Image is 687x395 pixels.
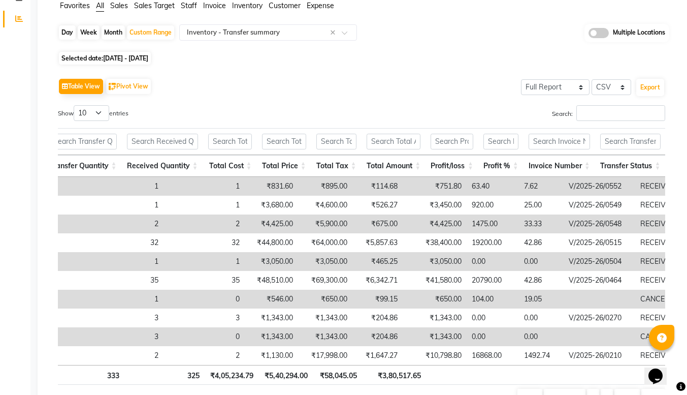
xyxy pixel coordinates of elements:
[134,1,175,10] span: Sales Target
[110,1,128,10] span: Sales
[467,271,519,290] td: 20790.00
[245,215,298,233] td: ₹4,425.00
[467,327,519,346] td: 0.00
[127,25,174,40] div: Custom Range
[163,309,245,327] td: 3
[86,196,163,215] td: 1
[352,252,403,271] td: ₹465.25
[163,233,245,252] td: 32
[519,215,564,233] td: 33.33
[122,155,203,177] th: Received Quantity: activate to sort column ascending
[519,177,564,196] td: 7.62
[245,309,298,327] td: ₹1,343.00
[403,177,467,196] td: ₹751.80
[519,290,564,309] td: 19.05
[403,309,467,327] td: ₹1,343.00
[245,252,298,271] td: ₹3,050.00
[205,365,258,385] th: ₹4,05,234.79
[269,1,301,10] span: Customer
[519,309,564,327] td: 0.00
[181,1,197,10] span: Staff
[163,290,245,309] td: 0
[86,327,163,346] td: 3
[564,252,635,271] td: V/2025-26/0504
[467,290,519,309] td: 104.00
[109,83,116,90] img: pivot.png
[86,309,163,327] td: 3
[298,271,352,290] td: ₹69,300.00
[298,177,352,196] td: ₹895.00
[257,155,311,177] th: Total Price: activate to sort column ascending
[298,290,352,309] td: ₹650.00
[367,134,421,149] input: Search Total Amount
[403,196,467,215] td: ₹3,450.00
[483,134,518,149] input: Search Profit %
[316,134,356,149] input: Search Total Tax
[467,196,519,215] td: 920.00
[403,252,467,271] td: ₹3,050.00
[352,346,403,365] td: ₹1,647.27
[44,155,121,177] th: Transfer Quantity: activate to sort column ascending
[96,1,104,10] span: All
[86,346,163,365] td: 2
[552,105,665,121] label: Search:
[298,346,352,365] td: ₹17,998.00
[330,27,339,38] span: Clear all
[59,79,103,94] button: Table View
[49,134,116,149] input: Search Transfer Quantity
[86,271,163,290] td: 35
[262,134,306,149] input: Search Total Price
[564,177,635,196] td: V/2025-26/0552
[564,215,635,233] td: V/2025-26/0548
[478,155,524,177] th: Profit %: activate to sort column ascending
[298,252,352,271] td: ₹3,050.00
[86,252,163,271] td: 1
[258,365,312,385] th: ₹5,40,294.00
[78,25,100,40] div: Week
[362,155,426,177] th: Total Amount: activate to sort column ascending
[467,215,519,233] td: 1475.00
[352,309,403,327] td: ₹204.86
[163,271,245,290] td: 35
[74,105,109,121] select: Showentries
[298,233,352,252] td: ₹64,000.00
[467,346,519,365] td: 16868.00
[86,215,163,233] td: 2
[163,177,245,196] td: 1
[163,346,245,365] td: 2
[636,79,664,96] button: Export
[524,155,595,177] th: Invoice Number: activate to sort column ascending
[47,365,124,385] th: 333
[519,271,564,290] td: 42.86
[600,134,661,149] input: Search Transfer Status
[59,52,151,65] span: Selected date:
[403,346,467,365] td: ₹10,798.80
[431,134,473,149] input: Search Profit/loss
[86,233,163,252] td: 32
[313,365,362,385] th: ₹58,045.05
[163,252,245,271] td: 1
[163,327,245,346] td: 0
[564,346,635,365] td: V/2025-26/0210
[519,196,564,215] td: 25.00
[106,79,151,94] button: Pivot View
[576,105,665,121] input: Search:
[60,1,90,10] span: Favorites
[426,155,478,177] th: Profit/loss: activate to sort column ascending
[564,271,635,290] td: V/2025-26/0464
[86,290,163,309] td: 1
[127,134,198,149] input: Search Received Quantity
[352,177,403,196] td: ₹114.68
[102,25,125,40] div: Month
[595,155,666,177] th: Transfer Status: activate to sort column ascending
[403,327,467,346] td: ₹1,343.00
[298,327,352,346] td: ₹1,343.00
[519,346,564,365] td: 1492.74
[245,327,298,346] td: ₹1,343.00
[403,233,467,252] td: ₹38,400.00
[352,215,403,233] td: ₹675.00
[352,327,403,346] td: ₹204.86
[519,327,564,346] td: 0.00
[403,290,467,309] td: ₹650.00
[403,215,467,233] td: ₹4,425.00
